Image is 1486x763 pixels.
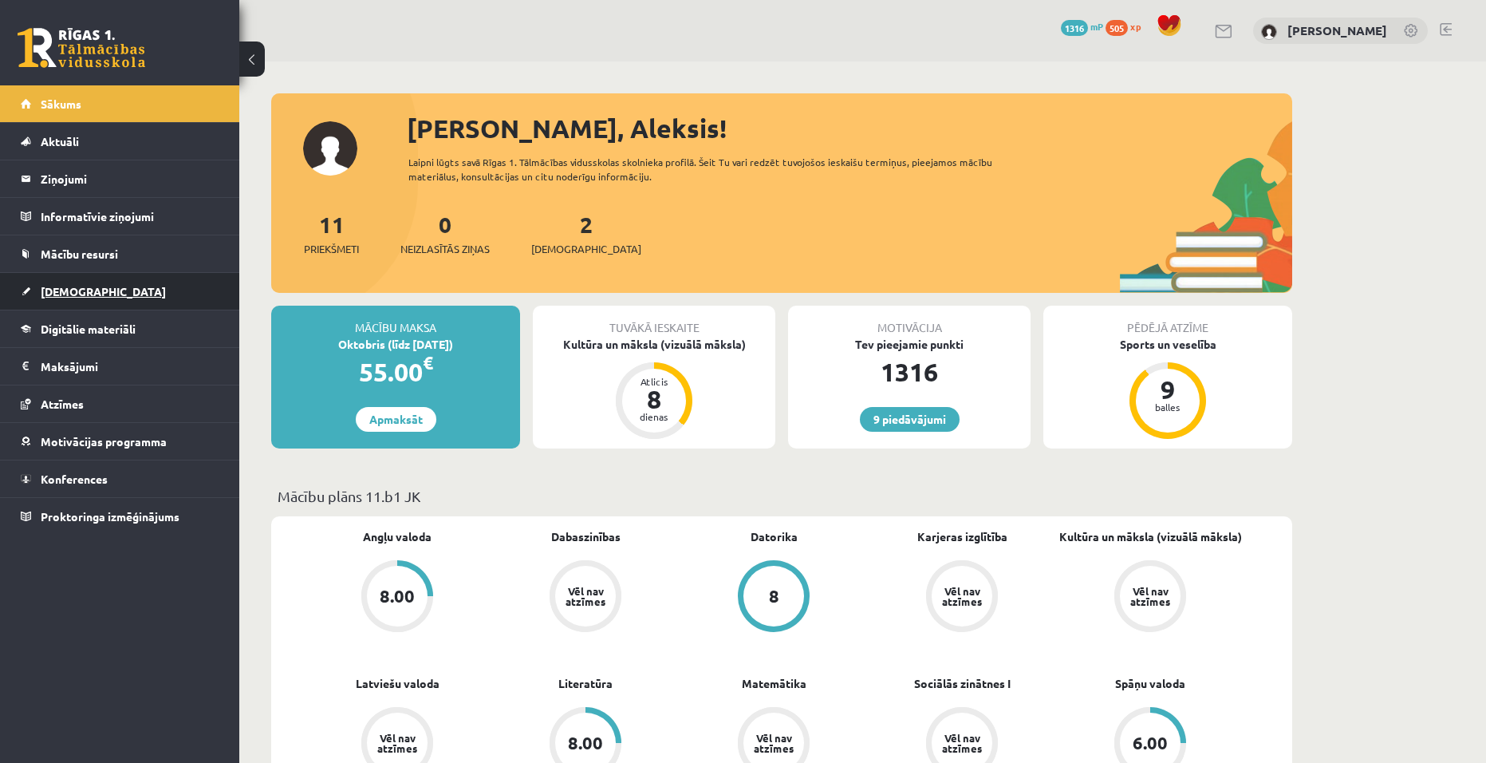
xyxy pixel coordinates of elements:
[751,733,796,753] div: Vēl nav atzīmes
[491,560,680,635] a: Vēl nav atzīmes
[278,485,1286,507] p: Mācību plāns 11.b1 JK
[271,353,520,391] div: 55.00
[1287,22,1387,38] a: [PERSON_NAME]
[41,434,167,449] span: Motivācijas programma
[21,385,219,422] a: Atzīmes
[1090,20,1103,33] span: mP
[1133,734,1168,752] div: 6.00
[551,528,621,545] a: Dabaszinības
[41,134,79,148] span: Aktuāli
[1056,560,1244,635] a: Vēl nav atzīmes
[531,241,641,257] span: [DEMOGRAPHIC_DATA]
[423,351,433,374] span: €
[742,675,806,692] a: Matemātika
[21,310,219,347] a: Digitālie materiāli
[41,348,219,385] legend: Maksājumi
[21,273,219,310] a: [DEMOGRAPHIC_DATA]
[1059,528,1242,545] a: Kultūra un māksla (vizuālā māksla)
[1106,20,1128,36] span: 505
[860,407,960,432] a: 9 piedāvājumi
[41,198,219,235] legend: Informatīvie ziņojumi
[533,336,775,441] a: Kultūra un māksla (vizuālā māksla) Atlicis 8 dienas
[21,348,219,385] a: Maksājumi
[914,675,1011,692] a: Sociālās zinātnes I
[1115,675,1185,692] a: Spāņu valoda
[271,336,520,353] div: Oktobris (līdz [DATE])
[788,336,1031,353] div: Tev pieejamie punkti
[408,155,1021,184] div: Laipni lūgts savā Rīgas 1. Tālmācības vidusskolas skolnieka profilā. Šeit Tu vari redzēt tuvojošo...
[21,85,219,122] a: Sākums
[1130,20,1141,33] span: xp
[21,123,219,160] a: Aktuāli
[788,353,1031,391] div: 1316
[41,472,108,486] span: Konferences
[1043,336,1292,441] a: Sports un veselība 9 balles
[1128,586,1173,607] div: Vēl nav atzīmes
[769,587,779,605] div: 8
[1106,20,1149,33] a: 505 xp
[356,407,436,432] a: Apmaksāt
[568,734,603,752] div: 8.00
[940,733,984,753] div: Vēl nav atzīmes
[271,306,520,336] div: Mācību maksa
[18,28,145,68] a: Rīgas 1. Tālmācības vidusskola
[41,97,81,111] span: Sākums
[21,160,219,197] a: Ziņojumi
[41,397,84,411] span: Atzīmes
[400,210,490,257] a: 0Neizlasītās ziņas
[41,160,219,197] legend: Ziņojumi
[21,498,219,535] a: Proktoringa izmēģinājums
[1144,402,1192,412] div: balles
[558,675,613,692] a: Literatūra
[531,210,641,257] a: 2[DEMOGRAPHIC_DATA]
[304,210,359,257] a: 11Priekšmeti
[41,284,166,298] span: [DEMOGRAPHIC_DATA]
[1043,336,1292,353] div: Sports un veselība
[356,675,439,692] a: Latviešu valoda
[751,528,798,545] a: Datorika
[304,241,359,257] span: Priekšmeti
[21,461,219,497] a: Konferences
[407,109,1292,148] div: [PERSON_NAME], Aleksis!
[1061,20,1088,36] span: 1316
[21,235,219,272] a: Mācību resursi
[1261,24,1277,40] img: Aleksis Āboliņš
[788,306,1031,336] div: Motivācija
[363,528,432,545] a: Angļu valoda
[303,560,491,635] a: 8.00
[1061,20,1103,33] a: 1316 mP
[680,560,868,635] a: 8
[1144,377,1192,402] div: 9
[400,241,490,257] span: Neizlasītās ziņas
[533,306,775,336] div: Tuvākā ieskaite
[940,586,984,607] div: Vēl nav atzīmes
[868,560,1056,635] a: Vēl nav atzīmes
[375,733,420,753] div: Vēl nav atzīmes
[1043,306,1292,336] div: Pēdējā atzīme
[630,386,678,412] div: 8
[630,377,678,386] div: Atlicis
[21,198,219,235] a: Informatīvie ziņojumi
[41,509,179,524] span: Proktoringa izmēģinājums
[41,322,136,336] span: Digitālie materiāli
[533,336,775,353] div: Kultūra un māksla (vizuālā māksla)
[380,587,415,605] div: 8.00
[630,412,678,421] div: dienas
[21,423,219,460] a: Motivācijas programma
[41,247,118,261] span: Mācību resursi
[563,586,608,607] div: Vēl nav atzīmes
[917,528,1007,545] a: Karjeras izglītība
